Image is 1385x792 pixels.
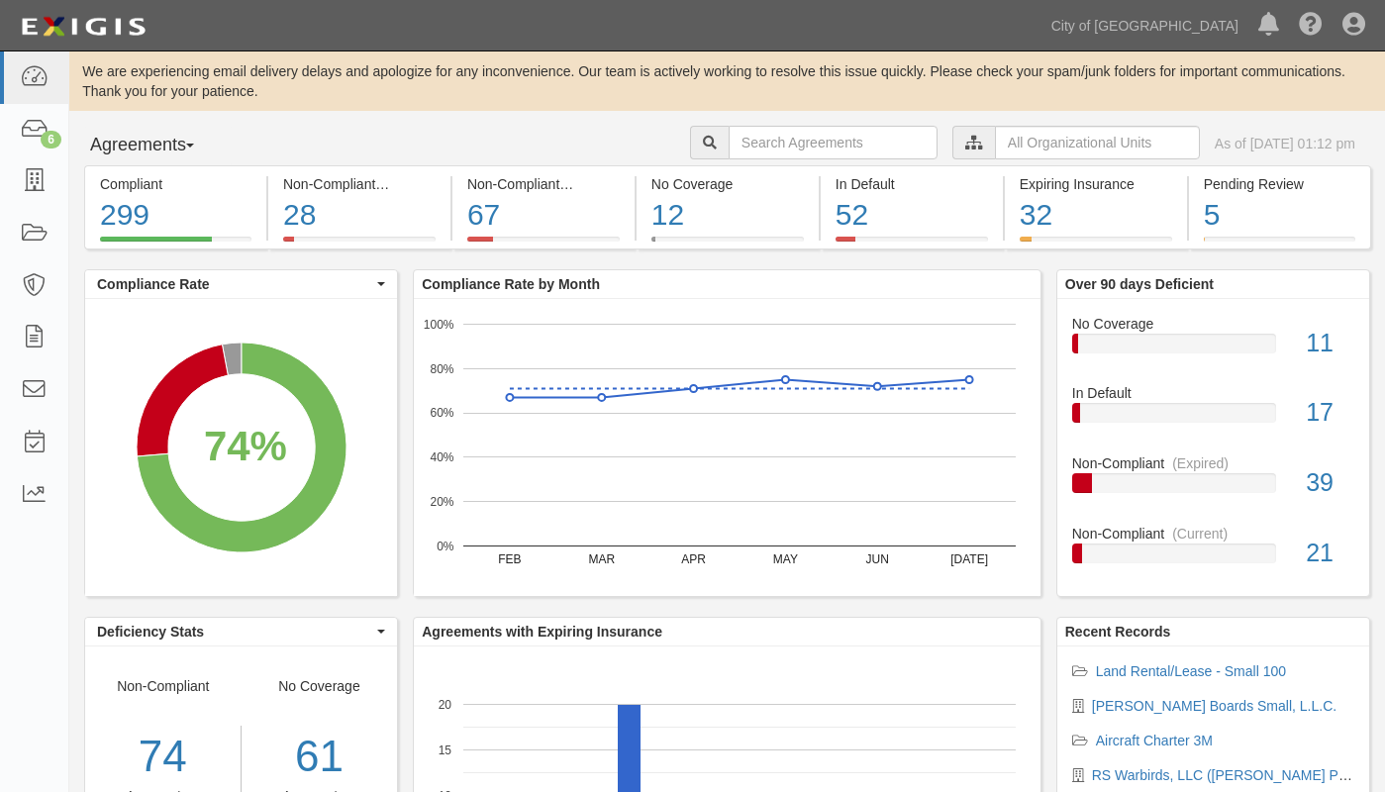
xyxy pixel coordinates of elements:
[437,539,454,552] text: 0%
[1204,194,1355,237] div: 5
[866,552,889,566] text: JUN
[637,237,819,252] a: No Coverage12
[100,194,251,237] div: 299
[1096,733,1213,748] a: Aircraft Charter 3M
[1072,524,1354,579] a: Non-Compliant(Current)21
[1092,767,1374,783] a: RS Warbirds, LLC ([PERSON_NAME] Permit)
[1096,663,1286,679] a: Land Rental/Lease - Small 100
[651,194,804,237] div: 12
[431,495,454,509] text: 20%
[383,174,439,194] div: (Current)
[651,174,804,194] div: No Coverage
[422,624,662,640] b: Agreements with Expiring Insurance
[1189,237,1371,252] a: Pending Review5
[414,299,1040,596] svg: A chart.
[1092,698,1336,714] a: [PERSON_NAME] Boards Small, L.L.C.
[84,237,266,252] a: Compliant299
[1299,14,1323,38] i: Help Center - Complianz
[1057,383,1369,403] div: In Default
[950,552,988,566] text: [DATE]
[821,237,1003,252] a: In Default52
[1172,524,1228,544] div: (Current)
[1057,524,1369,544] div: Non-Compliant
[439,742,452,756] text: 15
[1072,453,1354,524] a: Non-Compliant(Expired)39
[1065,276,1214,292] b: Over 90 days Deficient
[1020,194,1172,237] div: 32
[467,174,620,194] div: Non-Compliant (Expired)
[589,552,616,566] text: MAR
[97,622,372,642] span: Deficiency Stats
[1291,326,1369,361] div: 11
[1072,383,1354,453] a: In Default17
[729,126,938,159] input: Search Agreements
[15,9,151,45] img: logo-5460c22ac91f19d4615b14bd174203de0afe785f0fc80cf4dbbc73dc1793850b.png
[69,61,1385,101] div: We are experiencing email delivery delays and apologize for any inconvenience. Our team is active...
[1065,624,1171,640] b: Recent Records
[268,237,450,252] a: Non-Compliant(Current)28
[256,726,383,788] div: 61
[422,276,600,292] b: Compliance Rate by Month
[681,552,706,566] text: APR
[1215,134,1355,153] div: As of [DATE] 01:12 pm
[452,237,635,252] a: Non-Compliant(Expired)67
[97,274,372,294] span: Compliance Rate
[283,194,436,237] div: 28
[431,450,454,464] text: 40%
[204,417,287,476] div: 74%
[995,126,1200,159] input: All Organizational Units
[836,194,988,237] div: 52
[1291,465,1369,501] div: 39
[1057,314,1369,334] div: No Coverage
[85,299,397,596] svg: A chart.
[431,406,454,420] text: 60%
[85,270,397,298] button: Compliance Rate
[1291,395,1369,431] div: 17
[283,174,436,194] div: Non-Compliant (Current)
[1204,174,1355,194] div: Pending Review
[439,697,452,711] text: 20
[424,317,454,331] text: 100%
[85,726,241,788] div: 74
[836,174,988,194] div: In Default
[1291,536,1369,571] div: 21
[41,131,61,148] div: 6
[85,618,397,645] button: Deficiency Stats
[567,174,624,194] div: (Expired)
[1057,453,1369,473] div: Non-Compliant
[1020,174,1172,194] div: Expiring Insurance
[1072,314,1354,384] a: No Coverage11
[84,126,233,165] button: Agreements
[498,552,521,566] text: FEB
[773,552,798,566] text: MAY
[431,361,454,375] text: 80%
[1041,6,1248,46] a: City of [GEOGRAPHIC_DATA]
[100,174,251,194] div: Compliant
[1172,453,1229,473] div: (Expired)
[1005,237,1187,252] a: Expiring Insurance32
[467,194,620,237] div: 67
